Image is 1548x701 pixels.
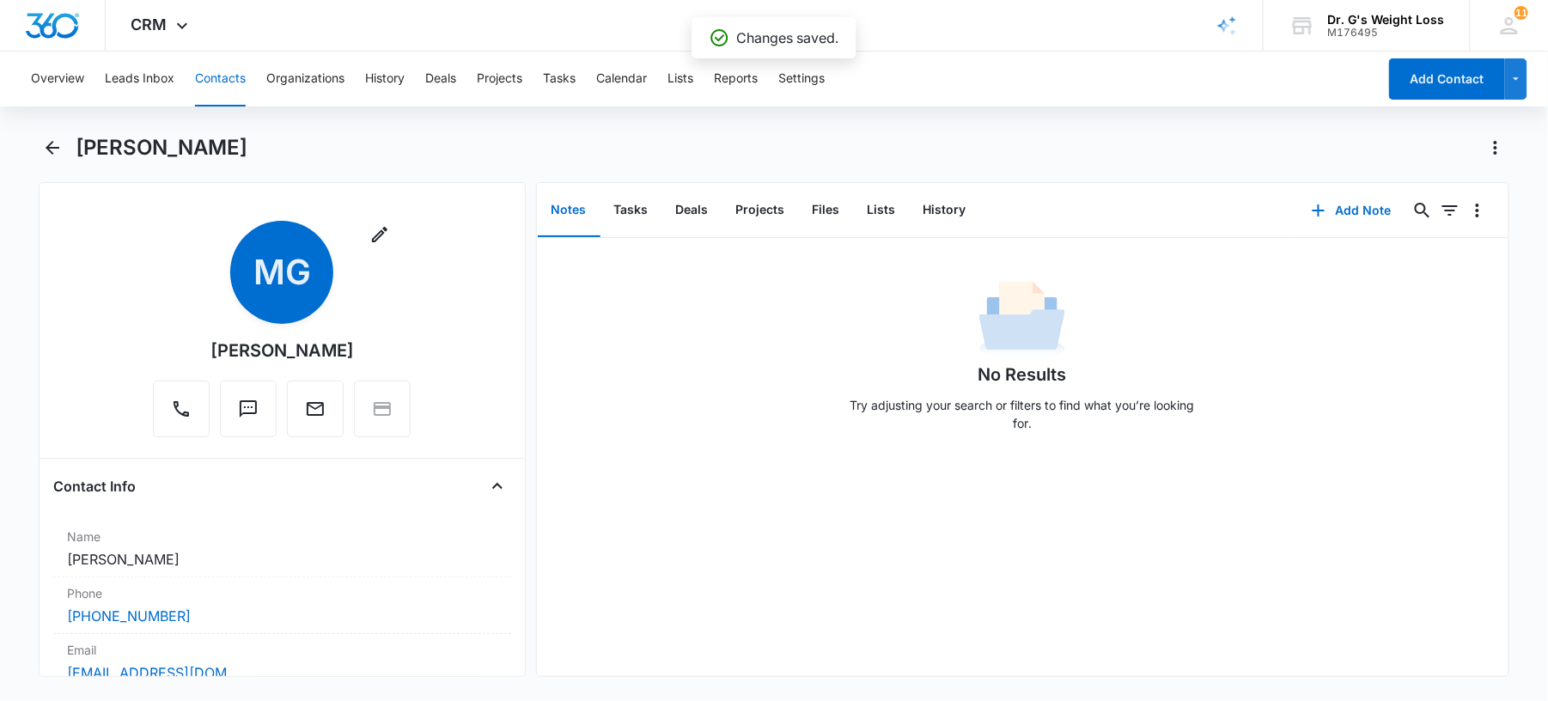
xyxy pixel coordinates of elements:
button: Add Note [1295,190,1409,231]
button: Lists [667,52,693,107]
h4: Contact Info [53,476,136,497]
button: Deals [662,184,722,237]
a: Email [287,407,344,422]
button: Projects [722,184,799,237]
p: Try adjusting your search or filters to find what you’re looking for. [842,396,1203,432]
div: Name[PERSON_NAME] [53,521,511,577]
a: [EMAIL_ADDRESS][DOMAIN_NAME] [67,662,239,683]
a: Call [153,407,210,422]
button: Reports [714,52,758,107]
button: Back [39,134,65,162]
label: Email [67,641,497,659]
img: No Data [979,276,1065,362]
button: Lists [854,184,910,237]
button: Overview [31,52,84,107]
h1: [PERSON_NAME] [76,135,247,161]
button: Deals [425,52,456,107]
button: Search... [1409,197,1436,224]
button: Email [287,381,344,437]
div: account id [1328,27,1445,39]
div: Email[EMAIL_ADDRESS][DOMAIN_NAME] [53,634,511,691]
button: Actions [1482,134,1509,162]
button: Calendar [596,52,647,107]
h1: No Results [978,362,1067,387]
div: [PERSON_NAME] [210,338,354,363]
button: Notes [538,184,600,237]
button: Files [799,184,854,237]
label: Name [67,527,497,546]
button: Close [484,472,511,500]
button: Organizations [266,52,344,107]
span: 11 [1514,6,1528,20]
button: Projects [477,52,522,107]
button: History [910,184,980,237]
p: Changes saved. [737,27,839,48]
button: Tasks [600,184,662,237]
button: Tasks [543,52,576,107]
button: Overflow Menu [1464,197,1491,224]
button: Call [153,381,210,437]
a: [PHONE_NUMBER] [67,606,191,626]
button: Contacts [195,52,246,107]
button: Filters [1436,197,1464,224]
dd: [PERSON_NAME] [67,549,497,570]
span: CRM [131,15,168,34]
button: Text [220,381,277,437]
div: notifications count [1514,6,1528,20]
div: Phone[PHONE_NUMBER] [53,577,511,634]
label: Phone [67,584,497,602]
button: Settings [778,52,825,107]
span: MG [230,221,333,324]
button: Add Contact [1389,58,1505,100]
a: Text [220,407,277,422]
button: History [365,52,405,107]
button: Leads Inbox [105,52,174,107]
div: account name [1328,13,1445,27]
